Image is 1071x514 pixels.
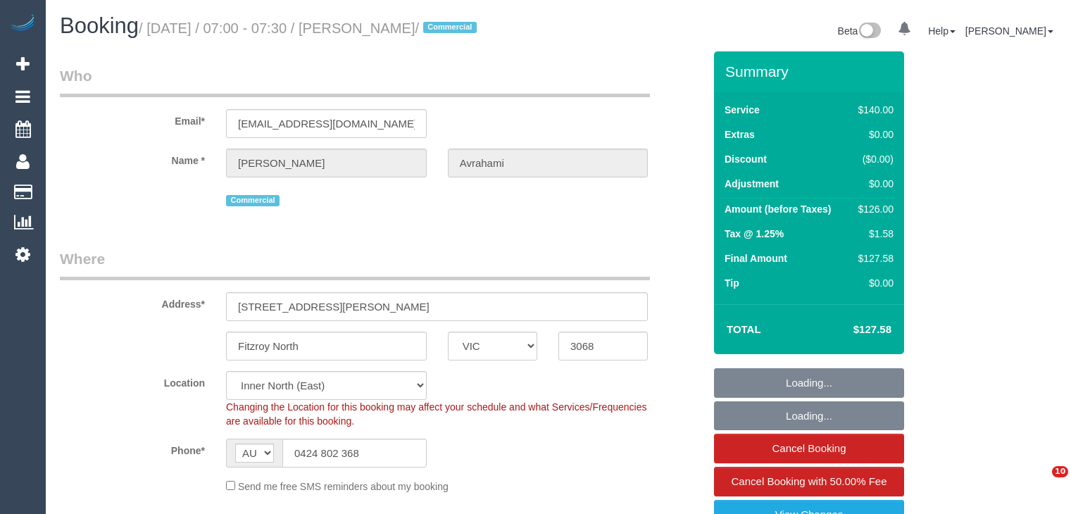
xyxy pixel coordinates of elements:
[226,195,280,206] span: Commercial
[49,109,215,128] label: Email*
[853,276,894,290] div: $0.00
[49,292,215,311] label: Address*
[714,434,904,463] a: Cancel Booking
[49,439,215,458] label: Phone*
[732,475,887,487] span: Cancel Booking with 50.00% Fee
[725,227,784,241] label: Tax @ 1.25%
[928,25,956,37] a: Help
[226,401,646,427] span: Changing the Location for this booking may affect your schedule and what Services/Frequencies are...
[853,127,894,142] div: $0.00
[853,177,894,191] div: $0.00
[60,249,650,280] legend: Where
[725,103,760,117] label: Service
[725,152,767,166] label: Discount
[838,25,882,37] a: Beta
[727,323,761,335] strong: Total
[139,20,481,36] small: / [DATE] / 07:00 - 07:30 / [PERSON_NAME]
[60,65,650,97] legend: Who
[448,149,649,177] input: Last Name*
[226,332,427,361] input: Suburb*
[725,251,787,265] label: Final Amount
[226,109,427,138] input: Email*
[853,103,894,117] div: $140.00
[423,22,477,33] span: Commercial
[725,127,755,142] label: Extras
[60,13,139,38] span: Booking
[226,149,427,177] input: First Name*
[965,25,1053,37] a: [PERSON_NAME]
[238,481,449,492] span: Send me free SMS reminders about my booking
[725,276,739,290] label: Tip
[725,177,779,191] label: Adjustment
[558,332,648,361] input: Post Code*
[853,202,894,216] div: $126.00
[853,152,894,166] div: ($0.00)
[853,251,894,265] div: $127.58
[853,227,894,241] div: $1.58
[725,202,831,216] label: Amount (before Taxes)
[725,63,897,80] h3: Summary
[415,20,481,36] span: /
[49,371,215,390] label: Location
[282,439,427,468] input: Phone*
[858,23,881,41] img: New interface
[1023,466,1057,500] iframe: Intercom live chat
[49,149,215,168] label: Name *
[8,14,37,34] img: Automaid Logo
[1052,466,1068,477] span: 10
[811,324,891,336] h4: $127.58
[714,467,904,496] a: Cancel Booking with 50.00% Fee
